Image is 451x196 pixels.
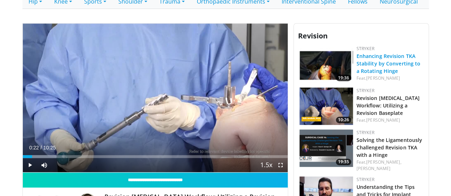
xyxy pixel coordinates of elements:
span: Revision [298,31,328,41]
a: [PERSON_NAME] [366,75,400,81]
div: Feat. [357,117,423,123]
span: 10:26 [336,117,351,123]
span: 0:22 [29,145,39,150]
a: 10:26 [299,88,353,125]
div: Feat. [357,75,423,81]
a: [PERSON_NAME], [366,159,401,165]
button: Fullscreen [273,158,288,172]
a: 19:35 [299,129,353,167]
img: ed1baf99-82f9-4fc0-888a-9512c9d6649f.150x105_q85_crop-smart_upscale.jpg [299,46,353,83]
img: f0308e9a-ff50-4b64-b2cd-b97fc4ddd6a9.png.150x105_q85_crop-smart_upscale.png [299,88,353,125]
a: Revision [MEDICAL_DATA] Workflow: Utilizing a Revision Baseplate [357,95,420,116]
a: Solving the Ligamentously Challenged Revision TKA with a Hinge [357,137,422,158]
a: Stryker [357,176,374,182]
a: [PERSON_NAME] [357,165,390,171]
span: 10:25 [43,145,56,150]
button: Playback Rate [259,158,273,172]
div: Feat. [357,159,423,172]
span: / [41,145,42,150]
a: Stryker [357,46,374,52]
a: 19:36 [299,46,353,83]
button: Play [23,158,37,172]
div: Progress Bar [23,155,288,158]
a: Stryker [357,129,374,136]
a: Stryker [357,88,374,94]
a: Enhancing Revision TKA Stability by Converting to a Rotating Hinge [357,53,421,74]
video-js: Video Player [23,23,288,173]
img: d0bc407b-43da-4ed6-9d91-ec49560f3b3e.png.150x105_q85_crop-smart_upscale.png [299,129,353,167]
a: [PERSON_NAME] [366,117,400,123]
span: 19:36 [336,75,351,81]
span: 19:35 [336,159,351,165]
button: Mute [37,158,51,172]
